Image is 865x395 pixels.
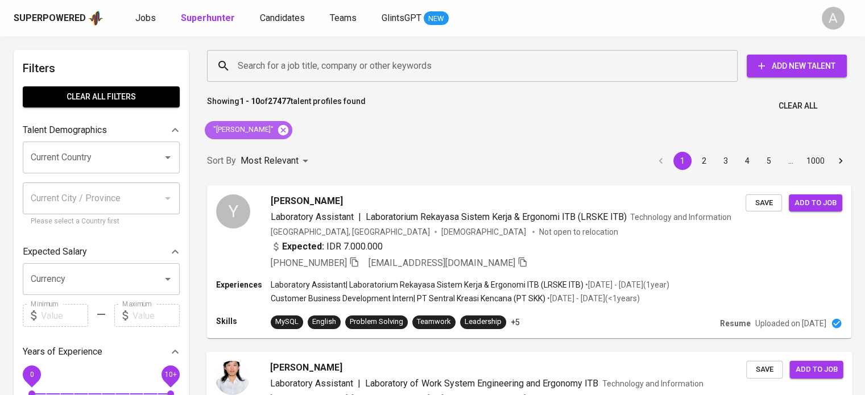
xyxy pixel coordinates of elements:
b: Superhunter [181,13,235,23]
p: Talent Demographics [23,123,107,137]
button: Save [746,194,782,212]
p: Laboratory Assistant | Laboratorium Rekayasa Sistem Kerja & Ergonomi ITB (LRSKE ITB) [271,279,583,290]
button: Open [160,271,176,287]
span: Jobs [135,13,156,23]
input: Value [133,304,180,327]
span: | [358,376,361,390]
span: Clear All [779,99,817,113]
a: Jobs [135,11,158,26]
p: Uploaded on [DATE] [755,318,826,329]
span: Save [751,197,776,210]
a: Y[PERSON_NAME]Laboratory Assistant|Laboratorium Rekayasa Sistem Kerja & Ergonomi ITB (LRSKE ITB)T... [207,185,851,338]
b: Expected: [282,240,324,253]
span: 0 [30,371,34,379]
span: Laboratorium Rekayasa Sistem Kerja & Ergonomi ITB (LRSKE ITB) [366,211,627,222]
button: Go to next page [831,152,850,170]
img: app logo [88,10,104,27]
b: 27477 [268,97,291,106]
button: Add to job [789,194,842,212]
p: +5 [511,317,520,328]
button: Go to page 1000 [803,152,828,170]
img: de8d62d75b02e0a1b8ce041e8ee790e2.jpg [215,360,249,394]
div: Leadership [465,317,502,327]
p: Customer Business Development Intern | PT Sentral Kreasi Kencana (PT SKK) [271,293,545,304]
a: Superhunter [181,11,237,26]
div: Most Relevant [241,151,312,172]
a: GlintsGPT NEW [382,11,449,26]
span: [PERSON_NAME] [271,194,343,208]
p: Sort By [207,154,236,168]
p: Most Relevant [241,154,299,168]
p: Expected Salary [23,245,87,259]
p: Experiences [216,279,271,290]
div: Years of Experience [23,340,180,363]
span: [DEMOGRAPHIC_DATA] [441,226,528,238]
div: "[PERSON_NAME]" [205,121,292,139]
span: Add to job [795,363,837,376]
a: Teams [330,11,359,26]
div: Talent Demographics [23,119,180,142]
button: Open [160,149,176,165]
p: Please select a Country first [31,216,172,227]
button: Go to page 3 [717,152,735,170]
a: Superpoweredapp logo [14,10,104,27]
span: Add to job [794,197,837,210]
p: • [DATE] - [DATE] ( 1 year ) [583,279,669,290]
span: [PHONE_NUMBER] [271,257,347,268]
span: [EMAIL_ADDRESS][DOMAIN_NAME] [369,257,515,268]
p: Resume [720,318,751,329]
button: Add New Talent [747,55,847,77]
span: Laboratory Assistant [270,377,353,388]
p: Years of Experience [23,345,102,359]
div: Teamwork [417,317,451,327]
nav: pagination navigation [650,152,851,170]
span: | [358,210,361,224]
button: Go to page 4 [738,152,756,170]
div: MySQL [275,317,299,327]
button: Clear All [774,95,822,117]
div: Superpowered [14,12,86,25]
span: Technology and Information [602,379,703,388]
b: 1 - 10 [239,97,260,106]
span: Laboratory of Work System Engineering and Ergonomy ITB [365,377,598,388]
button: Go to page 2 [695,152,713,170]
div: English [312,317,336,327]
span: [PERSON_NAME] [270,360,342,374]
div: Problem Solving [350,317,403,327]
span: Candidates [260,13,305,23]
p: • [DATE] - [DATE] ( <1 years ) [545,293,640,304]
button: Save [746,360,783,378]
span: NEW [424,13,449,24]
button: Add to job [789,360,843,378]
p: Showing of talent profiles found [207,95,366,117]
span: 10+ [164,371,176,379]
span: Laboratory Assistant [271,211,354,222]
div: IDR 7.000.000 [271,240,383,253]
div: A [822,7,845,30]
p: Skills [216,315,271,327]
span: Save [752,363,777,376]
span: Clear All filters [32,90,171,104]
h6: Filters [23,59,180,77]
span: Add New Talent [756,59,838,73]
a: Candidates [260,11,307,26]
span: Technology and Information [630,213,731,222]
div: [GEOGRAPHIC_DATA], [GEOGRAPHIC_DATA] [271,226,430,238]
div: Expected Salary [23,240,180,263]
p: Not open to relocation [539,226,618,238]
span: Teams [330,13,357,23]
div: … [781,155,800,167]
span: "[PERSON_NAME]" [205,124,280,135]
button: page 1 [673,152,692,170]
div: Y [216,194,250,228]
button: Clear All filters [23,86,180,107]
span: GlintsGPT [382,13,421,23]
input: Value [41,304,88,327]
button: Go to page 5 [760,152,778,170]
